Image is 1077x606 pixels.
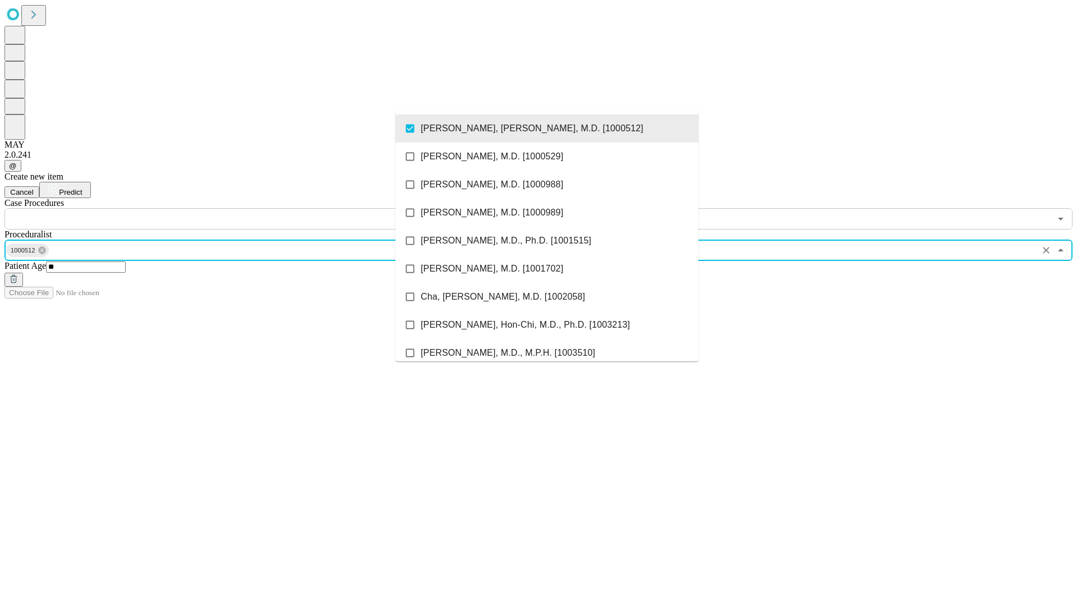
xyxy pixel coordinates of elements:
[4,150,1073,160] div: 2.0.241
[4,198,64,208] span: Scheduled Procedure
[421,318,630,332] span: [PERSON_NAME], Hon-Chi, M.D., Ph.D. [1003213]
[4,186,39,198] button: Cancel
[421,346,595,360] span: [PERSON_NAME], M.D., M.P.H. [1003510]
[9,162,17,170] span: @
[4,160,21,172] button: @
[421,178,563,191] span: [PERSON_NAME], M.D. [1000988]
[421,206,563,219] span: [PERSON_NAME], M.D. [1000989]
[6,244,40,257] span: 1000512
[39,182,91,198] button: Predict
[6,244,49,257] div: 1000512
[59,188,82,196] span: Predict
[1038,242,1054,258] button: Clear
[421,290,585,304] span: Cha, [PERSON_NAME], M.D. [1002058]
[421,150,563,163] span: [PERSON_NAME], M.D. [1000529]
[4,172,63,181] span: Create new item
[4,229,52,239] span: Proceduralist
[421,234,591,247] span: [PERSON_NAME], M.D., Ph.D. [1001515]
[421,122,643,135] span: [PERSON_NAME], [PERSON_NAME], M.D. [1000512]
[4,261,46,270] span: Patient Age
[421,262,563,276] span: [PERSON_NAME], M.D. [1001702]
[4,140,1073,150] div: MAY
[1053,211,1069,227] button: Open
[10,188,34,196] span: Cancel
[1053,242,1069,258] button: Close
